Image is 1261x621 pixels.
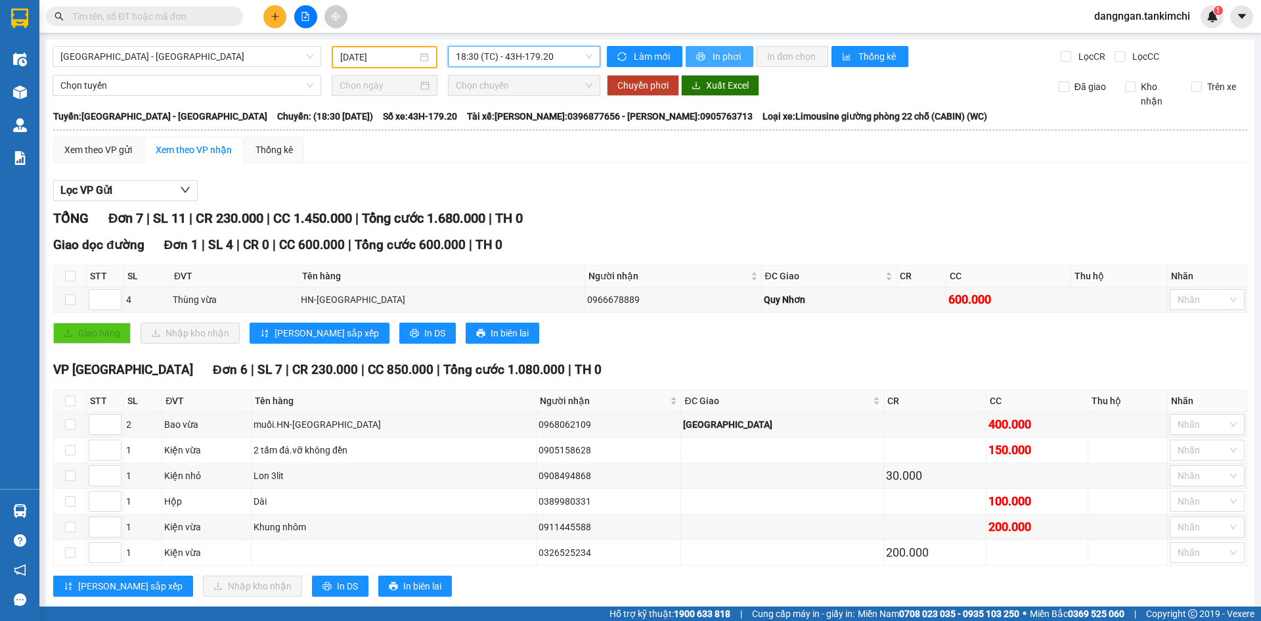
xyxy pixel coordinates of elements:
[378,576,452,597] button: printerIn biên lai
[1069,80,1111,94] span: Đã giao
[713,49,743,64] span: In phơi
[13,151,27,165] img: solution-icon
[156,143,232,157] div: Xem theo VP nhận
[243,237,269,252] span: CR 0
[740,607,742,621] span: |
[539,443,678,457] div: 0905158628
[539,520,678,534] div: 0911445588
[53,210,89,226] span: TỔNG
[250,323,389,344] button: sort-ascending[PERSON_NAME] sắp xếp
[267,210,270,226] span: |
[55,12,64,21] span: search
[368,362,433,377] span: CC 850.000
[53,323,131,344] button: uploadGiao hàng
[164,469,249,483] div: Kiện nhỏ
[988,415,1086,434] div: 400.000
[87,265,124,287] th: STT
[1134,607,1136,621] span: |
[124,390,162,412] th: SL
[539,494,678,509] div: 0389980331
[1071,265,1168,287] th: Thu hộ
[273,210,352,226] span: CC 1.450.000
[273,237,276,252] span: |
[456,47,592,66] span: 18:30 (TC) - 43H-179.20
[469,237,472,252] span: |
[162,390,252,412] th: ĐVT
[1216,6,1220,15] span: 1
[164,545,249,560] div: Kiện vừa
[87,390,124,412] th: STT
[1171,394,1243,408] div: Nhãn
[60,182,112,198] span: Lọc VP Gửi
[443,362,565,377] span: Tổng cước 1.080.000
[153,210,186,226] span: SL 11
[146,210,150,226] span: |
[540,394,667,408] span: Người nhận
[1073,49,1107,64] span: Lọc CR
[312,576,368,597] button: printerIn DS
[683,417,881,432] div: [GEOGRAPHIC_DATA]
[126,494,160,509] div: 1
[171,265,299,287] th: ĐVT
[1127,49,1161,64] span: Lọc CC
[348,237,351,252] span: |
[886,543,983,562] div: 200.000
[763,109,987,124] span: Loại xe: Limousine giường phòng 22 chỗ (CABIN) (WC)
[607,46,682,67] button: syncLàm mới
[126,443,160,457] div: 1
[337,579,358,593] span: In DS
[164,237,199,252] span: Đơn 1
[164,417,249,432] div: Bao vừa
[899,609,1019,619] strong: 0708 023 035 - 0935 103 250
[164,520,249,534] div: Kiện vừa
[946,265,1071,287] th: CC
[1188,609,1197,618] span: copyright
[11,9,28,28] img: logo-vxr
[696,52,707,62] span: printer
[53,362,193,377] span: VP [GEOGRAPHIC_DATA]
[255,143,293,157] div: Thống kê
[489,210,492,226] span: |
[355,237,466,252] span: Tổng cước 600.000
[495,210,523,226] span: TH 0
[164,443,249,457] div: Kiện vừa
[988,492,1086,511] div: 100.000
[126,520,160,534] div: 1
[164,494,249,509] div: Hộp
[14,564,26,576] span: notification
[587,292,759,307] div: 0966678889
[539,469,678,483] div: 0908494868
[617,52,629,62] span: sync
[1023,611,1027,616] span: ⚪️
[275,326,379,340] span: [PERSON_NAME] sắp xếp
[466,323,539,344] button: printerIn biên lai
[13,118,27,132] img: warehouse-icon
[53,576,193,597] button: sort-ascending[PERSON_NAME] sắp xếp
[14,593,26,606] span: message
[424,326,445,340] span: In DS
[53,237,144,252] span: Giao dọc đường
[403,579,441,593] span: In biên lai
[383,109,457,124] span: Số xe: 43H-179.20
[196,210,263,226] span: CR 230.000
[858,607,1019,621] span: Miền Nam
[764,292,894,307] div: Quy Nhơn
[254,417,534,432] div: muối.HN-[GEOGRAPHIC_DATA]
[213,362,248,377] span: Đơn 6
[260,329,269,339] span: sort-ascending
[64,582,73,592] span: sort-ascending
[1214,6,1223,15] sup: 1
[53,111,267,122] b: Tuyến: [GEOGRAPHIC_DATA] - [GEOGRAPHIC_DATA]
[292,362,358,377] span: CR 230.000
[1088,390,1168,412] th: Thu hộ
[634,49,672,64] span: Làm mới
[254,469,534,483] div: Lon 3lit
[263,5,286,28] button: plus
[684,394,870,408] span: ĐC Giao
[324,5,347,28] button: aim
[607,75,679,96] button: Chuyển phơi
[389,582,398,592] span: printer
[410,329,419,339] span: printer
[986,390,1088,412] th: CC
[362,210,485,226] span: Tổng cước 1.680.000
